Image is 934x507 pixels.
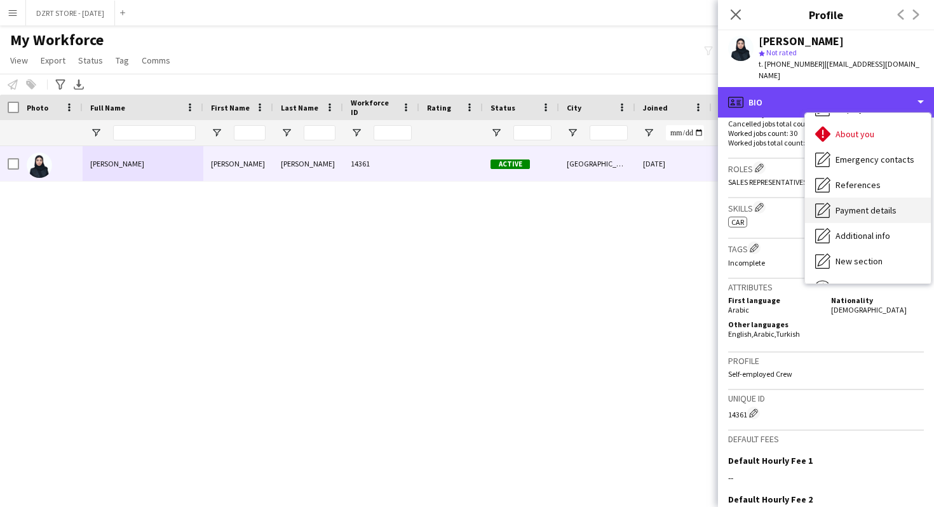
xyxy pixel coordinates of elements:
[805,198,931,223] div: Payment details
[728,320,821,329] h5: Other languages
[728,329,754,339] span: English ,
[567,103,581,112] span: City
[343,146,419,181] div: 14361
[234,125,266,140] input: First Name Filter Input
[351,127,362,139] button: Open Filter Menu
[559,146,635,181] div: [GEOGRAPHIC_DATA]
[754,329,776,339] span: Arabic ,
[90,127,102,139] button: Open Filter Menu
[836,154,914,165] span: Emergency contacts
[491,103,515,112] span: Status
[113,125,196,140] input: Full Name Filter Input
[491,127,502,139] button: Open Filter Menu
[10,30,104,50] span: My Workforce
[73,52,108,69] a: Status
[26,1,115,25] button: DZRT STORE - [DATE]
[590,125,628,140] input: City Filter Input
[728,201,924,214] h3: Skills
[71,77,86,92] app-action-btn: Export XLSX
[643,103,668,112] span: Joined
[211,103,250,112] span: First Name
[211,127,222,139] button: Open Filter Menu
[142,55,170,66] span: Comms
[728,241,924,255] h3: Tags
[728,369,924,379] p: Self-employed Crew
[41,55,65,66] span: Export
[78,55,103,66] span: Status
[728,177,864,187] span: SALES REPRESENTATIVES, [PERSON_NAME]
[712,146,788,181] div: 1 day
[831,305,907,314] span: [DEMOGRAPHIC_DATA]
[116,55,129,66] span: Tag
[728,161,924,175] h3: Roles
[805,223,931,248] div: Additional info
[728,128,924,138] p: Worked jobs count: 30
[137,52,175,69] a: Comms
[728,119,924,128] p: Cancelled jobs total count: 0
[836,281,874,292] span: Feedback
[90,103,125,112] span: Full Name
[718,6,934,23] h3: Profile
[427,103,451,112] span: Rating
[728,433,924,445] h3: Default fees
[831,295,924,305] h5: Nationality
[805,248,931,274] div: New section
[728,355,924,367] h3: Profile
[351,98,396,117] span: Workforce ID
[728,295,821,305] h5: First language
[36,52,71,69] a: Export
[836,205,897,216] span: Payment details
[836,128,874,140] span: About you
[53,77,68,92] app-action-btn: Advanced filters
[374,125,412,140] input: Workforce ID Filter Input
[805,147,931,172] div: Emergency contacts
[10,55,28,66] span: View
[759,59,919,80] span: | [EMAIL_ADDRESS][DOMAIN_NAME]
[635,146,712,181] div: [DATE]
[567,127,578,139] button: Open Filter Menu
[728,455,813,466] h3: Default Hourly Fee 1
[281,127,292,139] button: Open Filter Menu
[728,393,924,404] h3: Unique ID
[203,146,273,181] div: [PERSON_NAME]
[728,472,924,483] div: --
[281,103,318,112] span: Last Name
[27,103,48,112] span: Photo
[805,274,931,299] div: Feedback
[491,159,530,169] span: Active
[728,305,749,314] span: Arabic
[27,152,52,178] img: Sarah Alhariri
[304,125,335,140] input: Last Name Filter Input
[728,138,924,147] p: Worked jobs total count: 30
[513,125,552,140] input: Status Filter Input
[728,494,813,505] h3: Default Hourly Fee 2
[718,87,934,118] div: Bio
[766,48,797,57] span: Not rated
[759,36,844,47] div: [PERSON_NAME]
[643,127,654,139] button: Open Filter Menu
[805,172,931,198] div: References
[273,146,343,181] div: [PERSON_NAME]
[728,407,924,419] div: 14361
[90,159,144,168] span: [PERSON_NAME]
[5,52,33,69] a: View
[728,281,924,293] h3: Attributes
[836,179,881,191] span: References
[776,329,800,339] span: Turkish
[731,217,744,227] span: Car
[728,258,924,267] p: Incomplete
[666,125,704,140] input: Joined Filter Input
[111,52,134,69] a: Tag
[836,255,883,267] span: New section
[805,121,931,147] div: About you
[836,230,890,241] span: Additional info
[759,59,825,69] span: t. [PHONE_NUMBER]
